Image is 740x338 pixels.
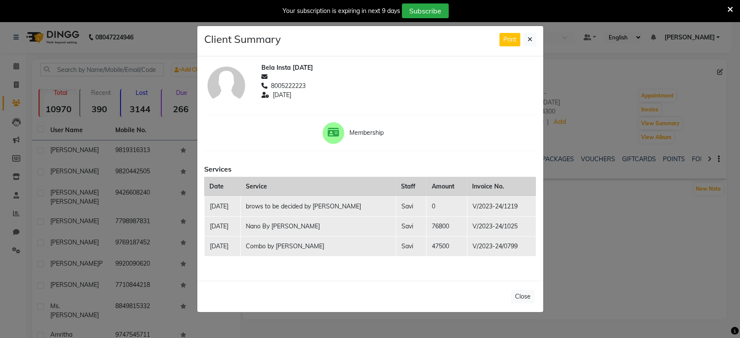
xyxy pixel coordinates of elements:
[273,91,291,100] span: [DATE]
[204,236,241,256] td: [DATE]
[402,3,449,18] button: Subscribe
[241,236,396,256] td: Combo by [PERSON_NAME]
[467,236,536,256] td: V/2023-24/0799
[467,177,536,197] th: Invoice No.
[396,236,426,256] td: Savi
[426,196,467,216] td: 0
[204,196,241,216] td: [DATE]
[426,216,467,236] td: 76800
[467,196,536,216] td: V/2023-24/1219
[426,236,467,256] td: 47500
[283,6,400,16] div: Your subscription is expiring in next 9 days
[241,216,396,236] td: Nano By [PERSON_NAME]
[467,216,536,236] td: V/2023-24/1025
[241,196,396,216] td: brows to be decided by [PERSON_NAME]
[396,196,426,216] td: Savi
[204,177,241,197] th: Date
[396,216,426,236] td: Savi
[204,216,241,236] td: [DATE]
[349,128,417,137] span: Membership
[204,33,281,45] h4: Client Summary
[261,63,313,72] span: Bela Insta [DATE]
[204,165,536,173] h6: Services
[426,177,467,197] th: Amount
[271,81,306,91] span: 8005222223
[241,177,396,197] th: Service
[499,33,520,46] button: Print
[511,290,535,303] button: Close
[396,177,426,197] th: Staff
